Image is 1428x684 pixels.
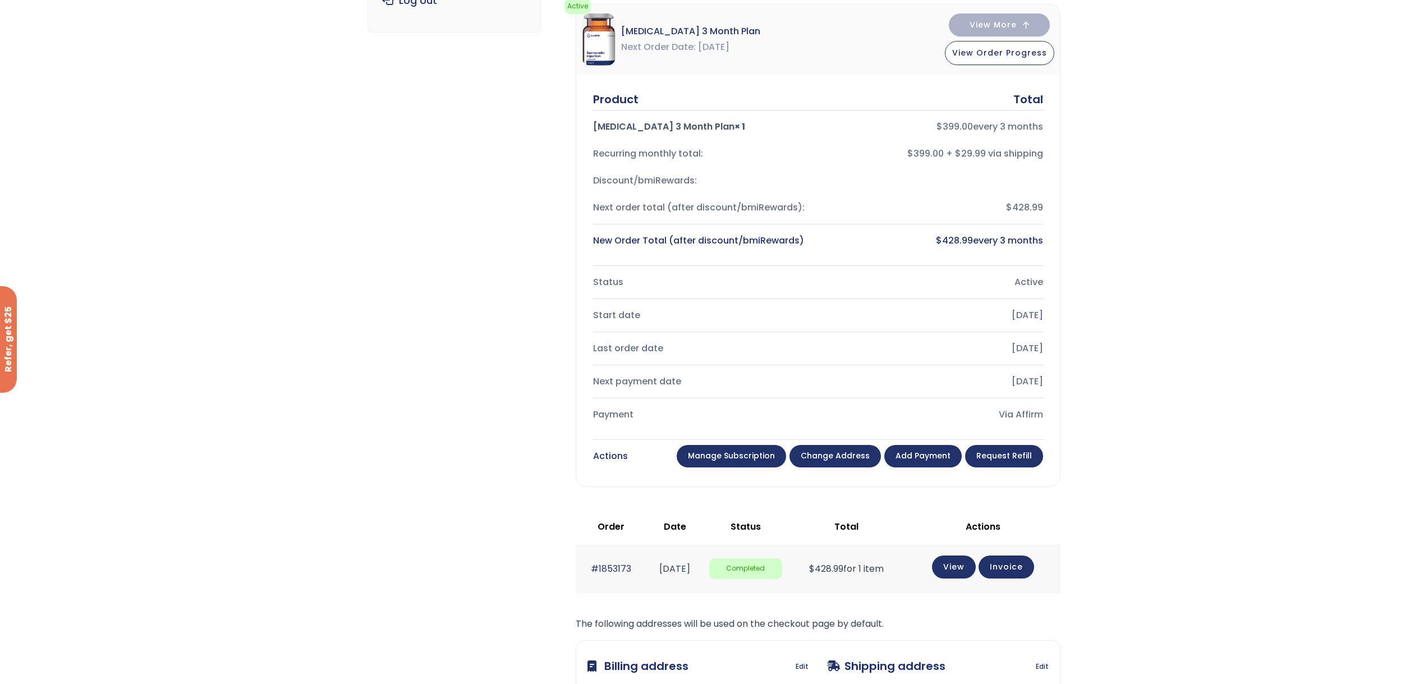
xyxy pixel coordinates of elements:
span: Status [731,520,761,533]
div: Next payment date [593,374,809,389]
p: The following addresses will be used on the checkout page by default. [576,616,1060,632]
a: View [932,556,976,579]
div: Payment [593,407,809,423]
div: $399.00 + $29.99 via shipping [827,146,1043,162]
span: Actions [966,520,1000,533]
a: Edit [1036,659,1049,674]
span: Completed [709,558,782,579]
a: Invoice [979,556,1034,579]
span: Date [664,520,686,533]
div: Next order total (after discount/bmiRewards): [593,200,809,215]
span: Order [598,520,625,533]
div: every 3 months [827,233,1043,249]
time: [DATE] [659,562,690,575]
a: Request Refill [965,445,1043,467]
a: Manage Subscription [677,445,786,467]
h3: Shipping address [827,652,945,680]
div: $428.99 [827,200,1043,215]
div: [DATE] [827,341,1043,356]
span: [DATE] [698,39,729,55]
div: Actions [593,448,628,464]
span: View Order Progress [952,47,1047,58]
div: Product [593,91,639,107]
a: Edit [796,659,809,674]
span: Total [834,520,858,533]
strong: × 1 [734,120,745,133]
span: 428.99 [809,562,843,575]
a: Change address [789,445,881,467]
a: here [705,6,723,17]
div: [DATE] [827,374,1043,389]
bdi: 428.99 [936,234,973,247]
td: for 1 item [788,544,906,593]
div: Discount/bmiRewards: [593,173,809,189]
div: Total [1013,91,1043,107]
a: Add payment [884,445,962,467]
div: every 3 months [827,119,1043,135]
div: Start date [593,307,809,323]
div: Via Affirm [827,407,1043,423]
div: Active [827,274,1043,290]
bdi: 399.00 [936,120,973,133]
span: $ [936,234,942,247]
span: Next Order Date [621,39,696,55]
button: View More [949,13,1050,36]
div: New Order Total (after discount/bmiRewards) [593,233,809,249]
button: View Order Progress [945,41,1054,65]
a: #1853173 [591,562,631,575]
span: $ [809,562,815,575]
div: [MEDICAL_DATA] 3 Month Plan [593,119,809,135]
div: Recurring monthly total: [593,146,809,162]
span: $ [936,120,943,133]
span: View More [970,21,1017,29]
div: Status [593,274,809,290]
div: [DATE] [827,307,1043,323]
span: [MEDICAL_DATA] 3 Month Plan [621,24,760,39]
h3: Billing address [587,652,688,680]
div: Last order date [593,341,809,356]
